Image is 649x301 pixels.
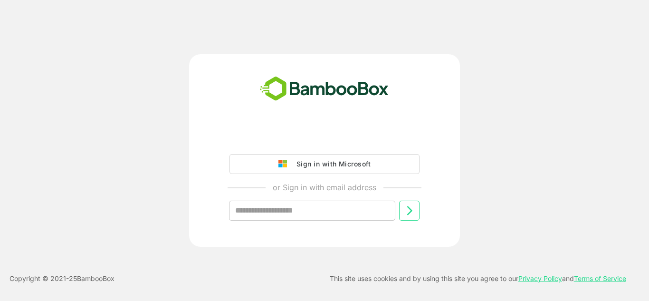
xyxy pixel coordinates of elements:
img: bamboobox [255,73,394,105]
div: Sign in with Microsoft [292,158,371,170]
button: Sign in with Microsoft [229,154,420,174]
a: Privacy Policy [518,274,562,282]
a: Terms of Service [574,274,626,282]
p: Copyright © 2021- 25 BambooBox [10,273,115,284]
p: or Sign in with email address [273,182,376,193]
img: google [278,160,292,168]
p: This site uses cookies and by using this site you agree to our and [330,273,626,284]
